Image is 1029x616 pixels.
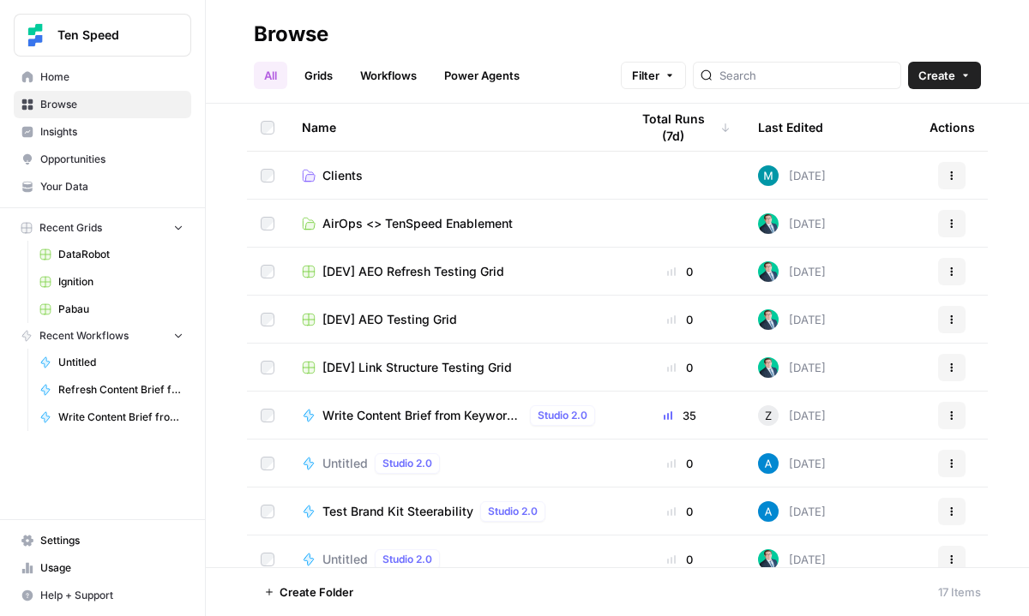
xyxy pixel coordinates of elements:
[758,165,779,186] img: 9k9gt13slxq95qn7lcfsj5lxmi7v
[302,215,602,232] a: AirOps <> TenSpeed Enablement
[758,405,826,426] div: [DATE]
[758,213,779,234] img: loq7q7lwz012dtl6ci9jrncps3v6
[758,501,826,522] div: [DATE]
[14,173,191,200] a: Your Data
[758,309,779,330] img: loq7q7lwz012dtl6ci9jrncps3v6
[32,404,191,431] a: Write Content Brief from Keyword [DEV]
[719,67,894,84] input: Search
[322,551,368,568] span: Untitled
[629,263,731,280] div: 0
[632,67,659,84] span: Filter
[434,62,530,89] a: Power Agents
[39,328,129,344] span: Recent Workflows
[40,560,184,576] span: Usage
[350,62,427,89] a: Workflows
[758,501,779,522] img: o3cqybgnmipr355j8nz4zpq1mc6x
[14,118,191,146] a: Insights
[382,456,432,471] span: Studio 2.0
[629,104,731,151] div: Total Runs (7d)
[14,63,191,91] a: Home
[758,261,779,282] img: loq7q7lwz012dtl6ci9jrncps3v6
[14,91,191,118] a: Browse
[322,311,457,328] span: [DEV] AEO Testing Grid
[280,583,353,601] span: Create Folder
[302,405,602,426] a: Write Content Brief from Keyword [DEV]Studio 2.0
[629,455,731,472] div: 0
[322,263,504,280] span: [DEV] AEO Refresh Testing Grid
[302,453,602,474] a: UntitledStudio 2.0
[14,554,191,582] a: Usage
[14,582,191,609] button: Help + Support
[254,62,287,89] a: All
[302,501,602,522] a: Test Brand Kit SteerabilityStudio 2.0
[322,407,523,424] span: Write Content Brief from Keyword [DEV]
[14,215,191,241] button: Recent Grids
[629,407,731,424] div: 35
[40,124,184,140] span: Insights
[58,382,184,398] span: Refresh Content Brief from Keyword [DEV]
[40,533,184,548] span: Settings
[382,552,432,567] span: Studio 2.0
[58,274,184,290] span: Ignition
[758,104,823,151] div: Last Edited
[40,69,184,85] span: Home
[14,14,191,57] button: Workspace: Ten Speed
[302,359,602,376] a: [DEV] Link Structure Testing Grid
[322,215,513,232] span: AirOps <> TenSpeed Enablement
[20,20,51,51] img: Ten Speed Logo
[40,97,184,112] span: Browse
[758,213,826,234] div: [DATE]
[58,355,184,370] span: Untitled
[302,549,602,570] a: UntitledStudio 2.0
[32,349,191,376] a: Untitled
[538,408,587,423] span: Studio 2.0
[302,167,602,184] a: Clients
[302,311,602,328] a: [DEV] AEO Testing Grid
[758,309,826,330] div: [DATE]
[488,504,538,519] span: Studio 2.0
[930,104,975,151] div: Actions
[294,62,343,89] a: Grids
[14,146,191,173] a: Opportunities
[621,62,686,89] button: Filter
[918,67,955,84] span: Create
[629,311,731,328] div: 0
[32,268,191,296] a: Ignition
[938,583,981,601] div: 17 Items
[32,376,191,404] a: Refresh Content Brief from Keyword [DEV]
[40,152,184,167] span: Opportunities
[322,503,473,520] span: Test Brand Kit Steerability
[57,27,161,44] span: Ten Speed
[629,359,731,376] div: 0
[758,549,779,570] img: loq7q7lwz012dtl6ci9jrncps3v6
[758,357,779,378] img: loq7q7lwz012dtl6ci9jrncps3v6
[758,261,826,282] div: [DATE]
[40,179,184,194] span: Your Data
[32,241,191,268] a: DataRobot
[40,588,184,603] span: Help + Support
[908,62,981,89] button: Create
[629,551,731,568] div: 0
[302,104,602,151] div: Name
[765,407,772,424] span: Z
[58,410,184,425] span: Write Content Brief from Keyword [DEV]
[58,247,184,262] span: DataRobot
[758,165,826,186] div: [DATE]
[758,549,826,570] div: [DATE]
[322,167,363,184] span: Clients
[14,323,191,349] button: Recent Workflows
[758,453,826,474] div: [DATE]
[254,578,364,606] button: Create Folder
[758,453,779,474] img: o3cqybgnmipr355j8nz4zpq1mc6x
[254,21,328,48] div: Browse
[58,302,184,317] span: Pabau
[629,503,731,520] div: 0
[39,220,102,236] span: Recent Grids
[322,359,512,376] span: [DEV] Link Structure Testing Grid
[322,455,368,472] span: Untitled
[302,263,602,280] a: [DEV] AEO Refresh Testing Grid
[32,296,191,323] a: Pabau
[14,527,191,554] a: Settings
[758,357,826,378] div: [DATE]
